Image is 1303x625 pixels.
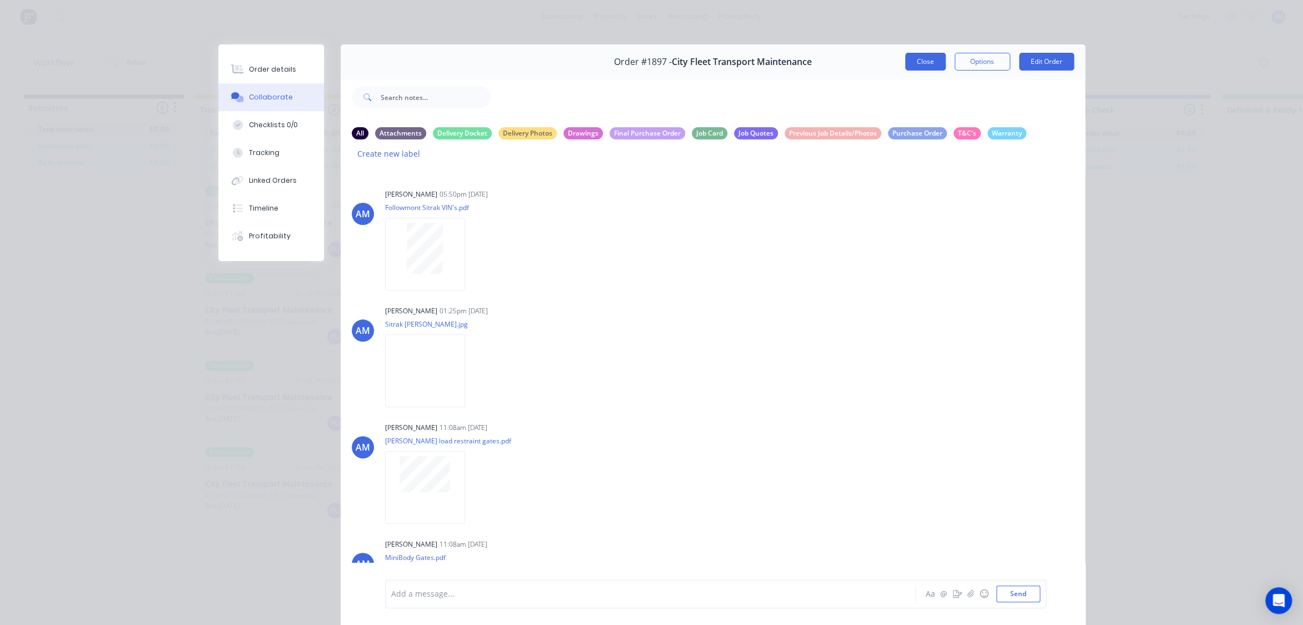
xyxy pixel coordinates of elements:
[888,127,947,139] div: Purchase Order
[385,189,437,199] div: [PERSON_NAME]
[937,587,951,601] button: @
[498,127,557,139] div: Delivery Photos
[356,557,370,571] div: AM
[356,207,370,221] div: AM
[385,203,476,212] p: Followmont Sitrak VIN's.pdf
[924,587,937,601] button: Aa
[249,231,291,241] div: Profitability
[987,127,1026,139] div: Warranty
[218,167,324,194] button: Linked Orders
[381,86,491,108] input: Search notes...
[563,127,603,139] div: Drawings
[385,436,511,446] p: [PERSON_NAME] load restraint gates.pdf
[672,57,812,67] span: City Fleet Transport Maintenance
[440,189,488,199] div: 05:50pm [DATE]
[996,586,1040,602] button: Send
[977,587,991,601] button: ☺
[375,127,426,139] div: Attachments
[440,423,487,433] div: 11:08am [DATE]
[249,64,296,74] div: Order details
[249,148,279,158] div: Tracking
[249,120,298,130] div: Checklists 0/0
[1019,53,1074,71] button: Edit Order
[955,53,1010,71] button: Options
[356,441,370,454] div: AM
[905,53,946,71] button: Close
[218,111,324,139] button: Checklists 0/0
[218,139,324,167] button: Tracking
[249,92,293,102] div: Collaborate
[249,203,278,213] div: Timeline
[385,319,476,329] p: Sitrak [PERSON_NAME].jpg
[385,306,437,316] div: [PERSON_NAME]
[249,176,297,186] div: Linked Orders
[614,57,672,67] span: Order #1897 -
[218,222,324,250] button: Profitability
[734,127,778,139] div: Job Quotes
[433,127,492,139] div: Delivery Docket
[385,539,437,549] div: [PERSON_NAME]
[440,306,488,316] div: 01:25pm [DATE]
[356,324,370,337] div: AM
[610,127,685,139] div: Final Purchase Order
[218,83,324,111] button: Collaborate
[352,146,426,161] button: Create new label
[385,423,437,433] div: [PERSON_NAME]
[385,553,476,562] p: MiniBody Gates.pdf
[785,127,881,139] div: Previous Job Details/Photos
[352,127,368,139] div: All
[440,539,487,549] div: 11:08am [DATE]
[1265,587,1292,614] div: Open Intercom Messenger
[953,127,981,139] div: T&C's
[692,127,727,139] div: Job Card
[218,56,324,83] button: Order details
[218,194,324,222] button: Timeline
